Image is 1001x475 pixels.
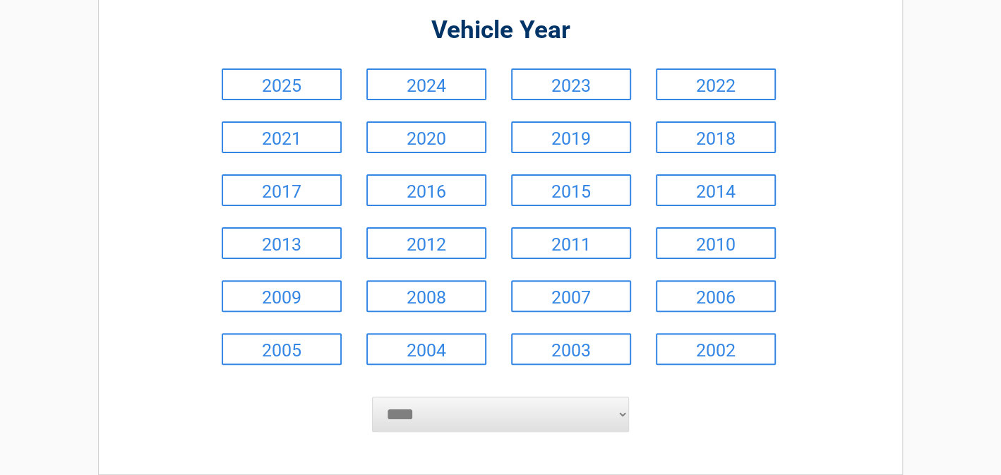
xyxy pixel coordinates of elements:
[656,121,776,153] a: 2018
[656,68,776,100] a: 2022
[656,333,776,365] a: 2002
[511,68,631,100] a: 2023
[511,227,631,259] a: 2011
[222,174,342,206] a: 2017
[366,333,486,365] a: 2004
[222,280,342,312] a: 2009
[222,121,342,153] a: 2021
[511,121,631,153] a: 2019
[366,68,486,100] a: 2024
[511,333,631,365] a: 2003
[366,174,486,206] a: 2016
[222,68,342,100] a: 2025
[511,174,631,206] a: 2015
[656,280,776,312] a: 2006
[511,280,631,312] a: 2007
[218,14,783,47] h2: Vehicle Year
[222,227,342,259] a: 2013
[222,333,342,365] a: 2005
[366,121,486,153] a: 2020
[656,174,776,206] a: 2014
[366,227,486,259] a: 2012
[656,227,776,259] a: 2010
[366,280,486,312] a: 2008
